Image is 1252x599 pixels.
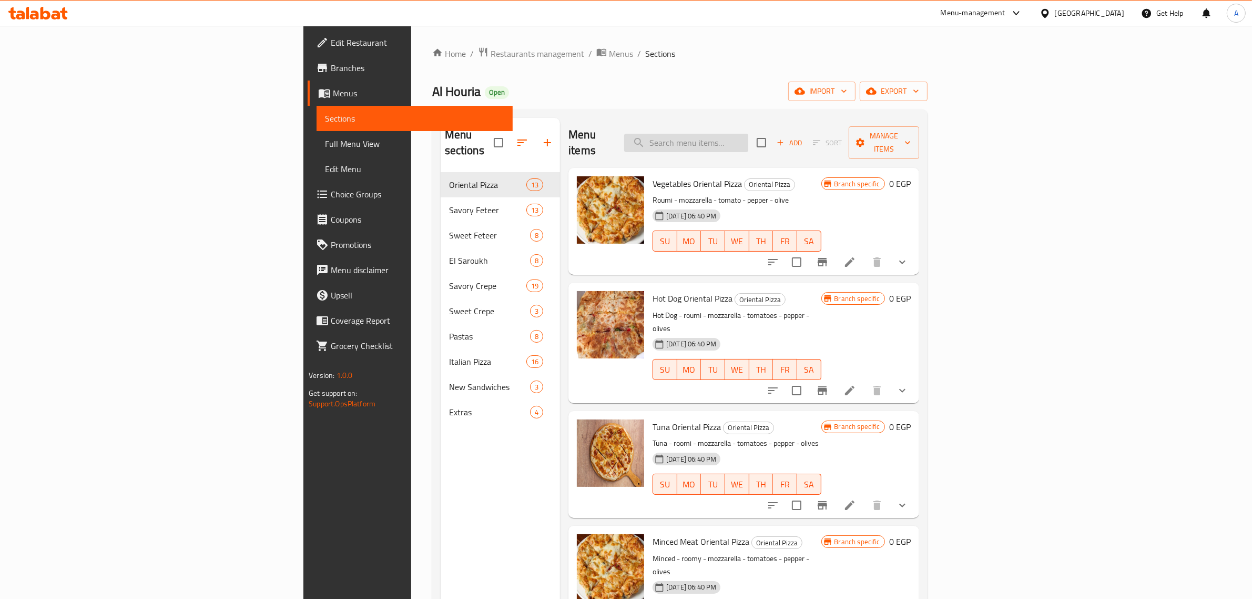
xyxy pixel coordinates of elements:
div: items [530,305,543,317]
span: Add [775,137,803,149]
div: Menu-management [941,7,1005,19]
button: SA [797,474,821,495]
span: Savory Crepe [449,279,526,292]
h6: 0 EGP [889,420,911,434]
span: TU [705,362,721,377]
span: MO [681,234,697,249]
button: FR [773,474,797,495]
a: Upsell [308,283,513,308]
button: TU [701,359,725,380]
button: show more [890,493,915,518]
div: Savory Feteer [449,204,526,216]
span: import [797,85,847,98]
button: delete [864,493,890,518]
span: FR [777,477,793,492]
span: Extras [449,406,530,418]
div: items [530,330,543,343]
span: 1.0.0 [337,368,353,382]
span: Edit Menu [325,163,504,175]
button: delete [864,249,890,275]
span: Get support on: [309,386,357,400]
div: items [530,229,543,242]
button: MO [677,474,701,495]
a: Edit menu item [843,499,856,512]
span: 8 [531,231,543,241]
span: 8 [531,256,543,266]
div: El Saroukh [449,254,530,267]
span: WE [729,362,745,377]
span: Menu disclaimer [331,264,504,276]
span: 13 [527,180,543,190]
span: Tuna Oriental Pizza [653,419,721,435]
button: SU [653,231,677,252]
div: Oriental Pizza [735,293,786,306]
button: FR [773,359,797,380]
div: Extras4 [441,400,561,425]
div: [GEOGRAPHIC_DATA] [1055,7,1124,19]
img: Vegetables Oriental Pizza [577,176,644,244]
span: Select section [750,132,772,154]
span: Oriental Pizza [752,537,802,549]
h2: Menu items [568,127,612,158]
span: Oriental Pizza [449,178,526,191]
nav: Menu sections [441,168,561,429]
span: 8 [531,332,543,342]
a: Edit Restaurant [308,30,513,55]
nav: breadcrumb [432,47,928,61]
span: FR [777,362,793,377]
h6: 0 EGP [889,176,911,191]
span: WE [729,477,745,492]
button: TH [749,359,773,380]
span: 3 [531,306,543,316]
button: Add [772,135,806,151]
a: Sections [317,106,513,131]
span: Sweet Crepe [449,305,530,317]
a: Grocery Checklist [308,333,513,358]
span: Version: [309,368,334,382]
p: Minced - roomy - mozzarella - tomatoes - pepper - olives [653,552,821,578]
span: Select to update [786,380,808,402]
input: search [624,134,748,152]
span: Branches [331,62,504,74]
span: Choice Groups [331,188,504,201]
a: Edit menu item [843,384,856,397]
span: Select to update [786,494,808,516]
span: A [1234,7,1238,19]
a: Choice Groups [308,182,513,207]
span: 3 [531,382,543,392]
button: MO [677,231,701,252]
a: Edit Menu [317,156,513,182]
span: Sections [645,47,675,60]
span: Edit Restaurant [331,36,504,49]
a: Full Menu View [317,131,513,156]
button: sort-choices [760,249,786,275]
span: Sweet Feteer [449,229,530,242]
div: Savory Crepe19 [441,273,561,298]
span: Promotions [331,238,504,251]
button: SU [653,474,677,495]
button: Manage items [849,126,919,159]
span: Menus [609,47,633,60]
a: Menus [596,47,633,61]
svg: Show Choices [896,256,909,268]
div: El Saroukh8 [441,248,561,273]
img: Hot Dog Oriental Pizza [577,291,644,358]
span: SA [801,234,817,249]
h6: 0 EGP [889,534,911,549]
li: / [588,47,592,60]
button: FR [773,231,797,252]
span: Coverage Report [331,314,504,327]
span: [DATE] 06:40 PM [662,582,720,592]
span: 13 [527,205,543,215]
button: WE [725,359,749,380]
span: Select all sections [487,132,510,154]
span: SU [657,234,673,249]
div: items [530,381,543,393]
span: Full Menu View [325,137,504,150]
div: items [526,178,543,191]
span: Oriental Pizza [745,178,795,191]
